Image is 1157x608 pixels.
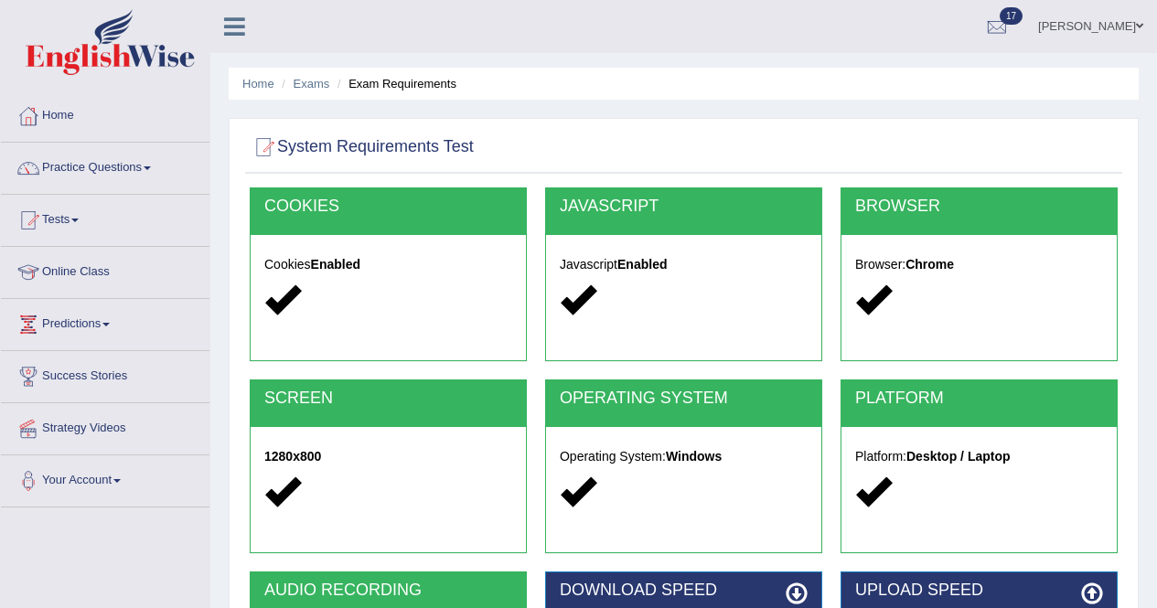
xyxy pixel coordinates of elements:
strong: Chrome [905,257,954,272]
a: Home [242,77,274,91]
h5: Operating System: [560,450,808,464]
a: Home [1,91,209,136]
h2: BROWSER [855,197,1103,216]
a: Success Stories [1,351,209,397]
a: Practice Questions [1,143,209,188]
h5: Browser: [855,258,1103,272]
h2: UPLOAD SPEED [855,581,1103,600]
strong: Enabled [617,257,667,272]
a: Tests [1,195,209,240]
strong: 1280x800 [264,449,321,464]
a: Online Class [1,247,209,293]
h2: System Requirements Test [250,133,474,161]
li: Exam Requirements [333,75,456,92]
h2: OPERATING SYSTEM [560,389,808,408]
h2: JAVASCRIPT [560,197,808,216]
strong: Desktop / Laptop [906,449,1011,464]
h5: Javascript [560,258,808,272]
h2: PLATFORM [855,389,1103,408]
h2: AUDIO RECORDING [264,581,512,600]
a: Predictions [1,299,209,345]
h5: Platform: [855,450,1103,464]
a: Strategy Videos [1,403,209,449]
h2: COOKIES [264,197,512,216]
h2: DOWNLOAD SPEED [560,581,808,600]
strong: Windows [666,449,722,464]
h5: Cookies [264,258,512,272]
strong: Enabled [311,257,360,272]
a: Exams [294,77,330,91]
h2: SCREEN [264,389,512,408]
span: 17 [1000,7,1023,25]
a: Your Account [1,455,209,501]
